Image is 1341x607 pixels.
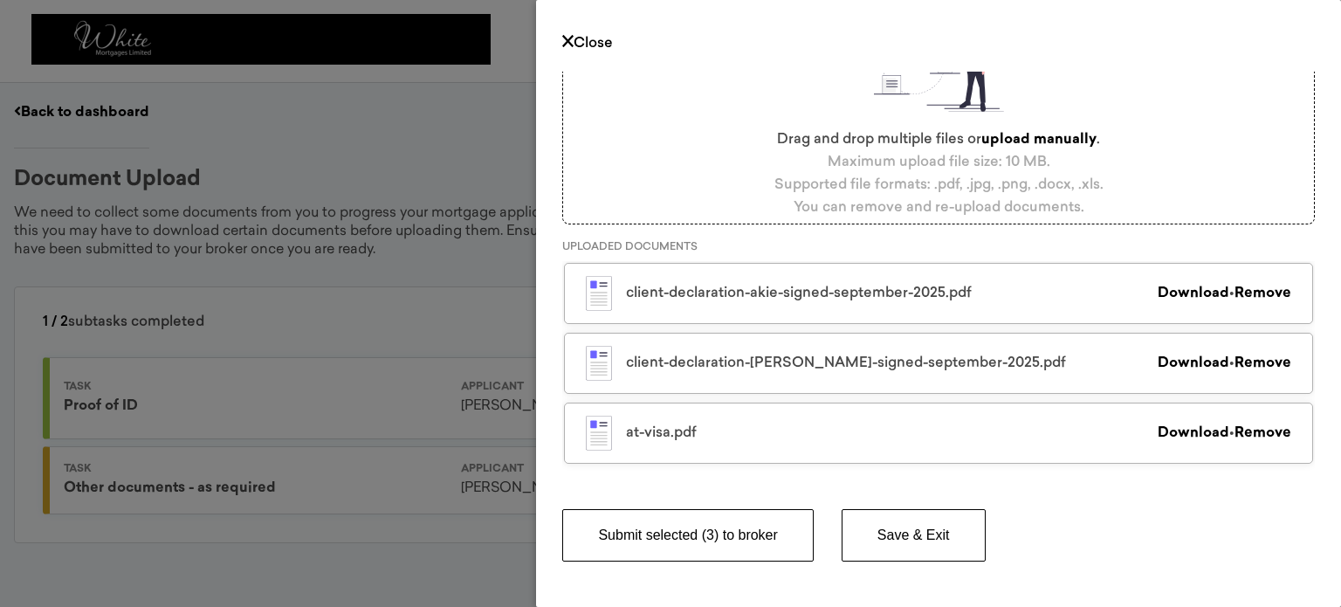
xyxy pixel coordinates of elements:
a: Remove [1234,426,1291,440]
span: • [1229,356,1291,370]
a: Download [1158,286,1229,300]
div: at-visa.pdf [626,426,1158,440]
img: illustration-pdf.svg [586,276,612,311]
p: UPLOADED DOCUMENTS [562,242,1315,252]
a: Download [1158,426,1229,440]
p: Maximum upload file size: 10 MB. [823,151,1055,174]
div: client-declaration-akie-signed-september-2025.pdf [626,286,1158,300]
div: client-declaration-[PERSON_NAME]-signed-september-2025.pdf [626,356,1158,370]
p: Supported file formats: .pdf, .jpg, .png, .docx, .xls. [770,174,1108,197]
span: • [1229,286,1291,300]
button: Save & Exit [842,509,986,562]
a: Download [1158,356,1229,370]
button: Submit selected (3) to broker [562,509,813,562]
p: You can remove and re-upload documents. [789,197,1089,219]
img: illustration-pdf.svg [586,346,612,381]
a: Remove [1234,356,1291,370]
p: Drag and drop multiple files or . [773,128,1104,151]
a: Close [562,37,613,51]
span: • [1229,426,1291,440]
img: illustration-pdf.svg [586,416,612,451]
a: Remove [1234,286,1291,300]
label: upload manually [981,133,1097,147]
